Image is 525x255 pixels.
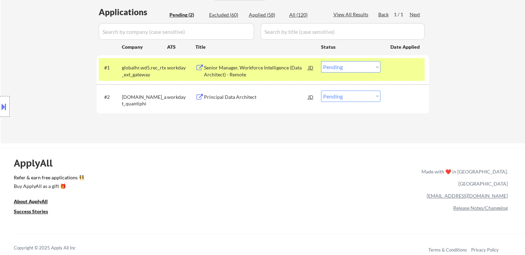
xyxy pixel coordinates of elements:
div: All (120) [289,11,324,18]
a: Release Notes/Changelog [453,205,508,211]
div: Applications [99,8,167,16]
div: Made with ❤️ in [GEOGRAPHIC_DATA], [GEOGRAPHIC_DATA] [419,166,508,190]
u: About ApplyAll [14,198,48,204]
div: Status [321,40,380,53]
div: Date Applied [390,44,421,50]
div: Senior Manager, Workforce Intelligence (Data Architect) - Remote [204,64,308,78]
a: Success Stories [14,208,57,216]
input: Search by title (case sensitive) [261,23,425,40]
div: Copyright © 2025 Apply All Inc [14,245,93,252]
div: 1 / 1 [394,11,410,18]
div: workday [167,64,195,71]
div: Pending (2) [169,11,204,18]
div: Buy ApplyAll as a gift 🎁 [14,184,83,189]
div: Title [195,44,314,50]
a: About ApplyAll [14,198,57,206]
div: JD [308,91,314,103]
div: Applied (58) [249,11,283,18]
div: Excluded (60) [209,11,244,18]
div: Next [410,11,421,18]
a: Refer & earn free applications 👯‍♀️ [14,175,277,182]
a: Privacy Policy [471,247,499,253]
a: Buy ApplyAll as a gift 🎁 [14,182,83,191]
div: Principal Data Architect [204,94,308,101]
div: JD [308,61,314,74]
div: ATS [167,44,195,50]
div: [DOMAIN_NAME]_at_quantiphi [122,94,167,107]
div: globalhr.wd5.rec_rtx_ext_gateway [122,64,167,78]
div: Company [122,44,167,50]
input: Search by company (case sensitive) [99,23,254,40]
a: Terms & Conditions [428,247,467,253]
u: Success Stories [14,208,48,214]
div: workday [167,94,195,101]
div: Back [378,11,389,18]
div: View All Results [333,11,370,18]
a: [EMAIL_ADDRESS][DOMAIN_NAME] [427,193,508,199]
